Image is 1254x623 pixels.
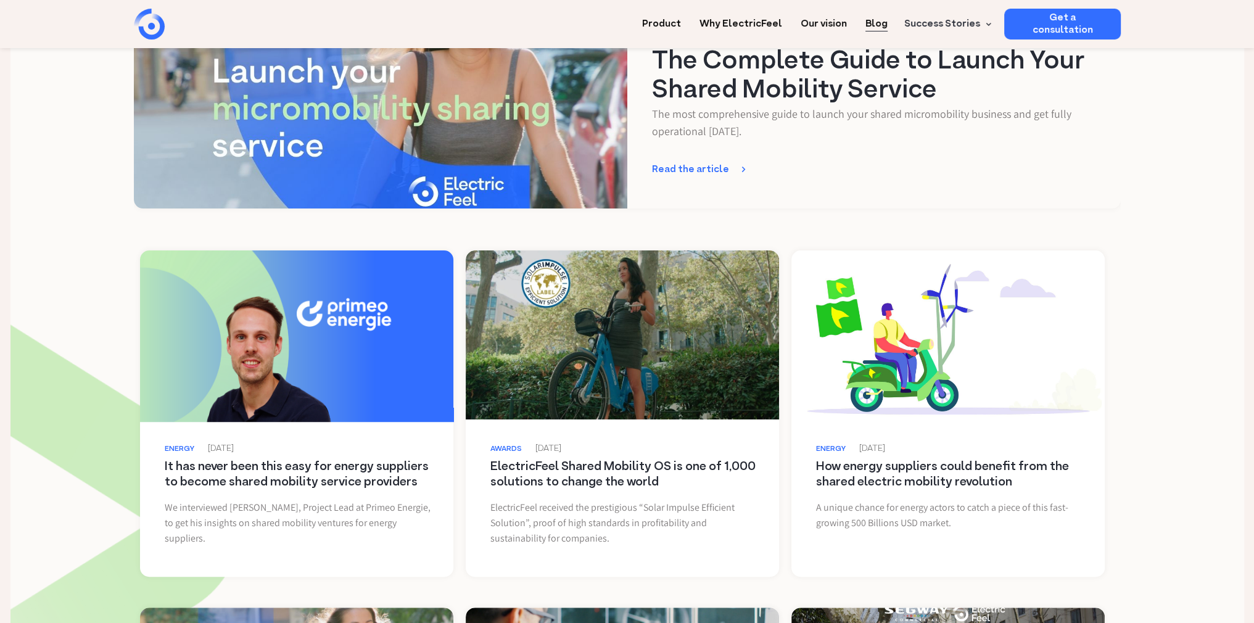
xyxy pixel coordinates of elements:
[652,105,1102,140] p: The most comprehensive guide to launch your shared micromobility business and get fully operation...
[699,9,782,31] a: Why ElectricFeel
[490,460,761,546] a: ElectricFeel Shared Mobility OS is one of 1,000 solutions to change the worldElectricFeel receive...
[208,442,234,456] div: [DATE]
[801,9,847,31] a: Our vision
[904,17,980,31] div: Success Stories
[490,444,522,454] a: awards
[490,500,761,546] p: ElectricFeel received the prestigious “Solar Impulse Efficient Solution”, proof of high standards...
[490,460,761,490] h2: ElectricFeel Shared Mobility OS is one of 1,000 solutions to change the world
[865,9,888,31] a: Blog
[816,460,1086,530] a: How energy suppliers could benefit from the shared electric mobility revolutionA unique chance fo...
[642,9,681,31] a: Product
[165,460,435,490] h2: It has never been this easy for energy suppliers to become shared mobility service providers
[652,41,1102,178] a: The Complete Guide to Launch Your Shared Mobility ServiceThe most comprehensive guide to launch y...
[165,444,194,454] a: Energy
[1004,9,1121,39] a: Get a consultation
[816,500,1086,530] p: A unique chance for energy actors to catch a piece of this fast-growing 500 Billions USD market.
[535,442,561,456] div: [DATE]
[80,49,140,72] input: Submit
[816,460,1086,490] h2: How energy suppliers could benefit from the shared electric mobility revolution
[165,500,435,546] p: We interviewed [PERSON_NAME], Project Lead at Primeo Energie, to get his insights on shared mobil...
[165,460,435,546] a: It has never been this easy for energy suppliers to become shared mobility service providersWe in...
[652,47,1102,105] h1: The Complete Guide to Launch Your Shared Mobility Service
[134,9,233,39] a: home
[816,444,846,454] a: Energy
[897,9,995,39] div: Success Stories
[1173,542,1237,606] iframe: Chatbot
[741,167,746,173] img: Arrow Right
[652,163,741,176] div: Read the article
[859,442,885,456] div: [DATE]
